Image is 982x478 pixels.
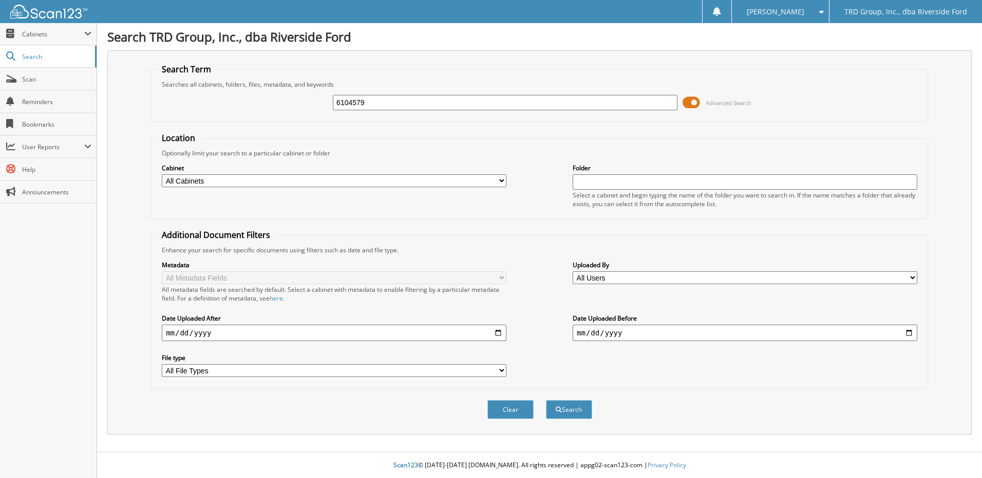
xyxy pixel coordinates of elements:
[157,149,922,157] div: Optionally limit your search to a particular cabinet or folder
[157,229,275,241] legend: Additional Document Filters
[844,9,967,15] span: TRD Group, Inc., dba Riverside Ford
[22,97,91,106] span: Reminders
[747,9,804,15] span: [PERSON_NAME]
[22,188,91,196] span: Announcements
[270,294,283,303] a: here
[22,120,91,129] span: Bookmarks
[393,461,418,469] span: Scan123
[162,314,506,323] label: Date Uploaded After
[162,164,506,172] label: Cabinet
[573,164,917,172] label: Folder
[573,314,917,323] label: Date Uploaded Before
[573,261,917,269] label: Uploaded By
[157,246,922,254] div: Enhance your search for specific documents using filters such as date and file type.
[157,80,922,89] div: Searches all cabinets, folders, files, metadata, and keywords
[157,64,216,75] legend: Search Term
[162,353,506,362] label: File type
[648,461,686,469] a: Privacy Policy
[157,132,200,144] legend: Location
[706,99,751,107] span: Advanced Search
[162,325,506,341] input: start
[573,191,917,208] div: Select a cabinet and begin typing the name of the folder you want to search in. If the name match...
[10,5,87,18] img: scan123-logo-white.svg
[931,429,982,478] iframe: Chat Widget
[546,400,592,419] button: Search
[22,75,91,84] span: Scan
[487,400,534,419] button: Clear
[97,453,982,478] div: © [DATE]-[DATE] [DOMAIN_NAME]. All rights reserved | appg02-scan123-com |
[22,52,90,61] span: Search
[22,165,91,174] span: Help
[22,30,84,38] span: Cabinets
[107,28,972,45] h1: Search TRD Group, Inc., dba Riverside Ford
[573,325,917,341] input: end
[162,261,506,269] label: Metadata
[22,143,84,151] span: User Reports
[162,285,506,303] div: All metadata fields are searched by default. Select a cabinet with metadata to enable filtering b...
